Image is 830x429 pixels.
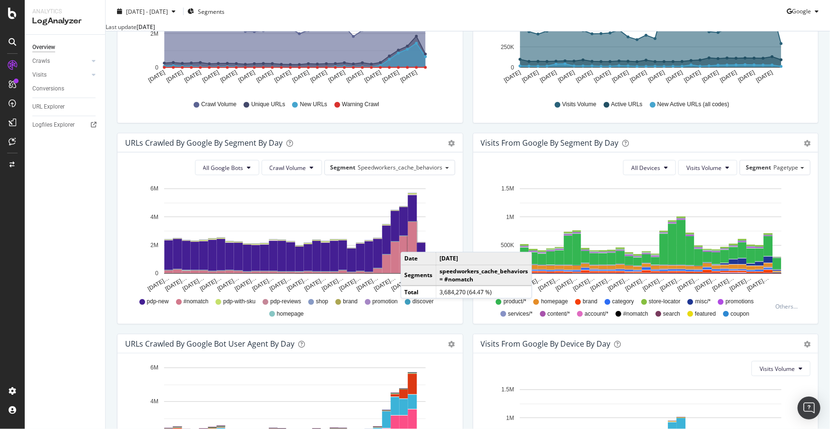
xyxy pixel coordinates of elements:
span: pdp-reviews [270,298,301,306]
span: coupon [731,310,749,318]
text: [DATE] [539,69,558,84]
span: [DATE] - [DATE] [126,7,168,15]
div: Others... [775,302,802,310]
span: product/* [504,298,527,306]
button: All Devices [623,160,676,175]
button: All Google Bots [195,160,259,175]
text: 2M [150,30,158,37]
text: [DATE] [755,69,774,84]
text: [DATE] [683,69,702,84]
text: [DATE] [611,69,630,84]
text: [DATE] [521,69,540,84]
text: [DATE] [147,69,166,84]
span: Crawl Volume [201,100,236,109]
span: content/* [547,310,570,318]
text: [DATE] [381,69,400,84]
text: [DATE] [273,69,292,84]
button: Crawl Volume [262,160,322,175]
svg: A chart. [125,183,452,293]
span: Segments [198,7,225,15]
text: [DATE] [237,69,256,84]
span: category [612,298,634,306]
td: [DATE] [436,253,532,265]
span: All Google Bots [203,164,244,172]
div: URLs Crawled by Google bot User Agent By Day [125,339,294,349]
text: [DATE] [183,69,202,84]
text: [DATE] [363,69,382,84]
text: [DATE] [503,69,522,84]
span: Unique URLs [251,100,285,109]
text: 2M [150,242,158,249]
button: [DATE] - [DATE] [113,4,179,19]
div: Visits [32,70,47,80]
td: Date [401,253,436,265]
text: [DATE] [593,69,612,84]
span: brand [343,298,358,306]
text: [DATE] [291,69,310,84]
span: Warning Crawl [342,100,379,109]
div: Conversions [32,84,64,94]
span: #nomatch [623,310,648,318]
span: Active URLs [611,100,643,109]
span: account/* [585,310,608,318]
text: 6M [150,186,158,192]
span: homepage [277,310,304,318]
span: shop [316,298,328,306]
div: LogAnalyzer [32,16,98,27]
a: Overview [32,42,98,52]
text: 6M [150,365,158,371]
a: Visits [32,70,89,80]
span: Crawl Volume [270,164,306,172]
span: discover [412,298,434,306]
text: [DATE] [647,69,666,84]
span: Visits Volume [760,365,795,373]
span: New Active URLs (all codes) [657,100,729,109]
span: pdp-new [147,298,169,306]
text: [DATE] [201,69,220,84]
text: [DATE] [165,69,184,84]
svg: A chart. [481,183,808,293]
a: Crawls [32,56,89,66]
div: [DATE] [137,23,155,31]
div: URL Explorer [32,102,65,112]
span: Pagetype [773,163,798,171]
text: [DATE] [327,69,346,84]
text: [DATE] [719,69,738,84]
text: 1.5M [501,387,514,393]
a: Logfiles Explorer [32,120,98,130]
text: 500K [500,242,514,249]
text: [DATE] [219,69,238,84]
span: All Devices [631,164,660,172]
span: Segment [746,163,771,171]
span: search [663,310,680,318]
td: speedworkers_cache_behaviors = #nomatch [436,265,532,286]
button: Google [787,4,822,19]
text: [DATE] [399,69,418,84]
text: [DATE] [557,69,576,84]
div: Visits From Google By Device By Day [481,339,611,349]
td: 3,684,270 (64.47 %) [436,286,532,298]
text: 1.5M [501,186,514,192]
span: pdp-with-sku [223,298,255,306]
div: Visits from Google By Segment By Day [481,138,619,148]
div: Overview [32,42,55,52]
td: Segments [401,265,436,286]
span: Google [792,7,811,15]
span: homepage [541,298,568,306]
text: [DATE] [345,69,364,84]
text: 4M [150,399,158,405]
div: gear [804,140,810,147]
text: [DATE] [629,69,648,84]
text: 4M [150,214,158,220]
span: brand [583,298,597,306]
button: Visits Volume [752,361,810,376]
div: Analytics [32,8,98,16]
text: 1M [506,214,514,220]
text: [DATE] [255,69,274,84]
text: [DATE] [665,69,684,84]
text: [DATE] [701,69,720,84]
div: gear [449,341,455,348]
div: Last update [106,23,155,31]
